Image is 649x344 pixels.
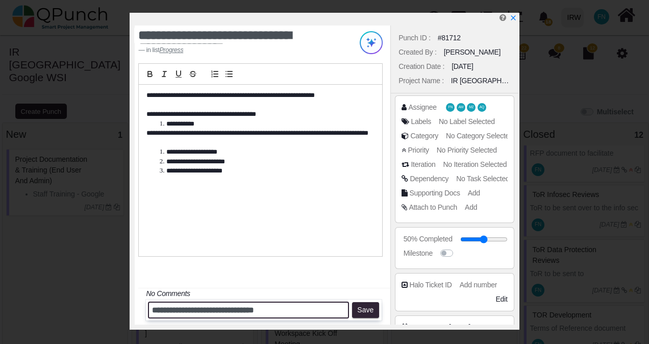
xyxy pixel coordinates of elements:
[398,61,444,72] div: Creation Date :
[457,103,465,112] span: Asad Malik
[410,322,441,333] div: Start Date
[444,47,501,58] div: [PERSON_NAME]
[408,102,436,113] div: Assignee
[480,106,484,109] span: AQ
[467,103,476,112] span: Mohammed Zabhier
[458,106,463,109] span: AM
[478,103,486,112] span: Aamar Qayum
[352,302,379,318] button: Save
[443,160,507,168] span: No Iteration Selected
[452,61,473,72] div: [DATE]
[409,202,457,213] div: Attach to Punch
[404,248,433,259] div: Milestone
[408,145,429,156] div: Priority
[138,45,339,55] footer: in list
[410,131,438,141] div: Category
[469,106,473,109] span: MZ
[496,295,508,303] span: Edit
[437,146,497,154] span: No Priority Selected
[456,175,509,183] span: No Task Selected
[449,322,470,333] span: [DATE]
[451,76,511,86] div: IR [GEOGRAPHIC_DATA] Google WSI
[446,103,455,112] span: Francis Ndichu
[410,174,448,184] div: Dependency
[446,132,513,140] span: No Category Selected
[439,117,495,126] span: No Label Selected
[398,47,436,58] div: Created By :
[500,14,506,21] i: Edit Punch
[438,33,461,43] div: #81712
[411,159,435,170] div: Iteration
[448,106,453,109] span: FN
[146,289,190,298] i: No Comments
[398,33,431,43] div: Punch ID :
[404,234,453,244] div: 50% Completed
[460,281,497,289] span: Add number
[360,31,383,54] img: Try writing with AI
[409,280,452,290] div: Halo Ticket ID
[398,76,444,86] div: Project Name :
[159,46,183,54] u: Progress
[465,203,477,211] span: Add
[409,188,460,199] div: Supporting Docs
[468,189,480,197] span: Add
[411,116,431,127] div: Labels
[159,46,183,54] cite: Source Title
[510,14,517,22] a: x
[510,14,517,21] svg: x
